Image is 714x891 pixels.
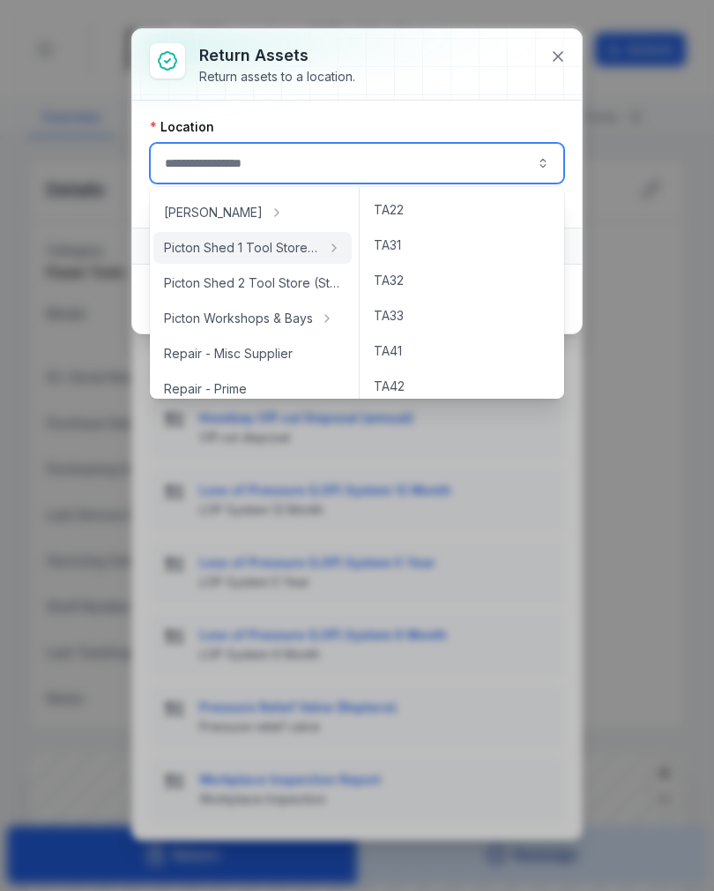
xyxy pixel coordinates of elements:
span: TA42 [374,378,405,395]
div: Return assets to a location. [199,68,355,86]
span: Picton Shed 2 Tool Store (Storage) [164,274,341,292]
label: Location [150,118,214,136]
h3: Return assets [199,43,355,68]
span: Picton Workshops & Bays [164,310,313,327]
span: TA41 [374,342,402,360]
span: Repair - Prime [164,380,247,398]
span: [PERSON_NAME] [164,204,263,221]
span: Repair - Misc Supplier [164,345,293,363]
button: Assets1 [132,228,582,264]
span: TA31 [374,236,401,254]
span: TA22 [374,201,404,219]
span: Picton Shed 1 Tool Store (Storage) [164,239,320,257]
span: TA33 [374,307,404,325]
span: TA32 [374,272,404,289]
